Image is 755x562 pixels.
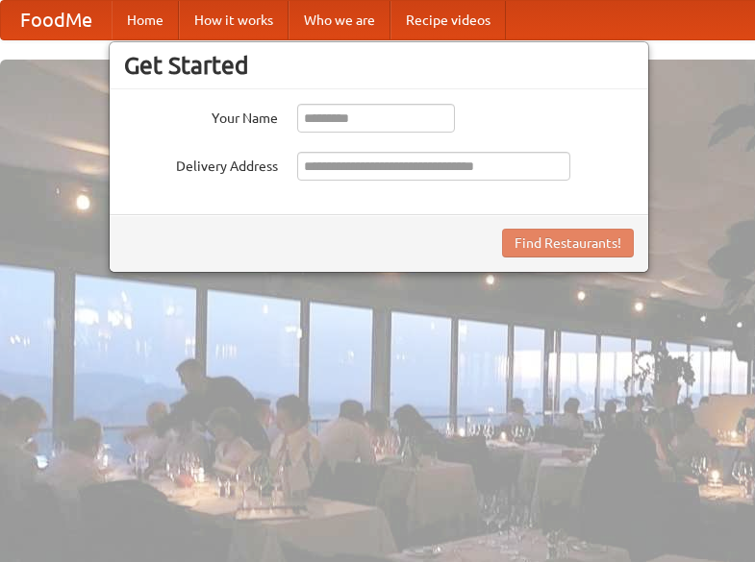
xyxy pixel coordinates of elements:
[124,51,634,80] h3: Get Started
[124,152,278,176] label: Delivery Address
[124,104,278,128] label: Your Name
[502,229,634,257] button: Find Restaurants!
[390,1,506,39] a: Recipe videos
[289,1,390,39] a: Who we are
[1,1,112,39] a: FoodMe
[112,1,179,39] a: Home
[179,1,289,39] a: How it works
